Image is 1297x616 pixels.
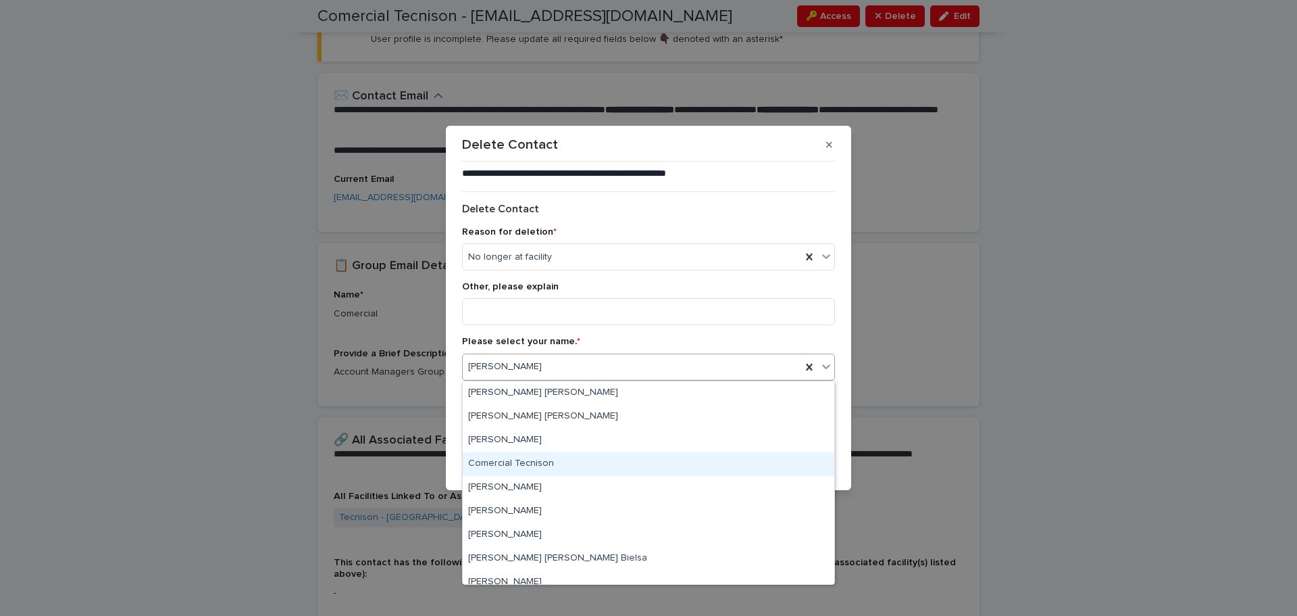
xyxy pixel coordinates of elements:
div: Juan Pedro García Bielsa [463,547,834,571]
span: Please select your name. [462,337,580,346]
div: Diana Duarte [463,476,834,500]
div: Comercial Tecnison [463,452,834,476]
div: Carlos Ros Gallardo [463,405,834,429]
span: Reason for deletion [462,227,557,237]
div: Ana Arbona Abascal [463,381,834,405]
span: [PERSON_NAME] [468,360,542,374]
div: José García-Salmones [463,523,834,547]
div: Cesar Blasco [463,429,834,452]
p: Delete Contact [462,137,558,153]
div: Javier Trillo [463,500,834,523]
h2: Delete Contact [462,203,835,216]
div: Lidia Cavero [463,571,834,594]
span: No longer at facility [468,250,552,264]
span: Other, please explain [462,282,559,291]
